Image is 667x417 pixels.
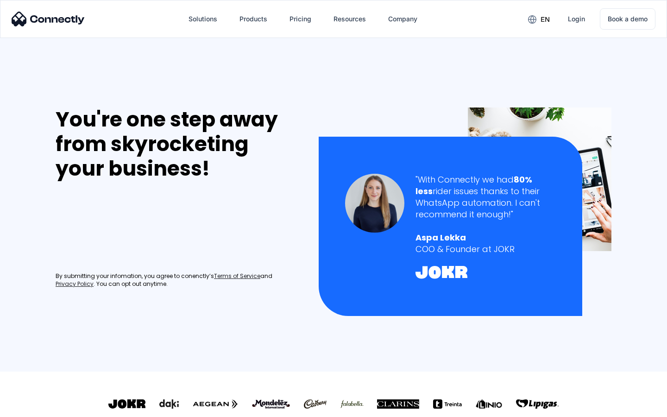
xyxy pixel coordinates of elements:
div: Pricing [289,13,311,25]
strong: 80% less [415,174,532,197]
div: Products [239,13,267,25]
div: By submitting your infomation, you agree to conenctly’s and . You can opt out anytime. [56,272,299,288]
a: Terms of Service [214,272,260,280]
div: You're one step away from skyrocketing your business! [56,107,299,181]
iframe: Form 0 [56,192,195,261]
div: COO & Founder at JOKR [415,243,556,255]
a: Login [560,8,592,30]
img: Connectly Logo [12,12,85,26]
ul: Language list [19,401,56,414]
a: Privacy Policy [56,280,94,288]
div: Login [568,13,585,25]
div: Resources [333,13,366,25]
div: Company [388,13,417,25]
div: Solutions [189,13,217,25]
strong: Aspa Lekka [415,232,466,243]
div: "With Connectly we had rider issues thanks to their WhatsApp automation. I can't recommend it eno... [415,174,556,221]
div: en [541,13,550,26]
a: Book a demo [600,8,655,30]
aside: Language selected: English [9,401,56,414]
a: Pricing [282,8,319,30]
